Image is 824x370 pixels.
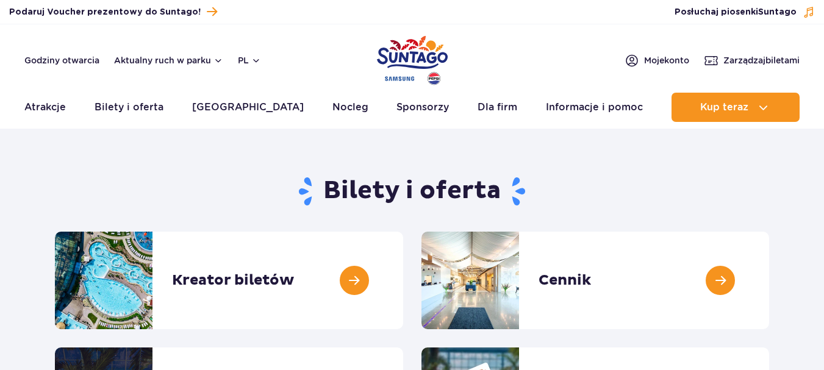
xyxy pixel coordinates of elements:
[723,54,800,66] span: Zarządzaj biletami
[24,54,99,66] a: Godziny otwarcia
[675,6,797,18] span: Posłuchaj piosenki
[238,54,261,66] button: pl
[55,176,769,207] h1: Bilety i oferta
[192,93,304,122] a: [GEOGRAPHIC_DATA]
[377,30,448,87] a: Park of Poland
[758,8,797,16] span: Suntago
[546,93,643,122] a: Informacje i pomoc
[114,55,223,65] button: Aktualny ruch w parku
[700,102,748,113] span: Kup teraz
[625,53,689,68] a: Mojekonto
[9,6,201,18] span: Podaruj Voucher prezentowy do Suntago!
[332,93,368,122] a: Nocleg
[24,93,66,122] a: Atrakcje
[9,4,217,20] a: Podaruj Voucher prezentowy do Suntago!
[95,93,163,122] a: Bilety i oferta
[675,6,815,18] button: Posłuchaj piosenkiSuntago
[644,54,689,66] span: Moje konto
[396,93,449,122] a: Sponsorzy
[478,93,517,122] a: Dla firm
[672,93,800,122] button: Kup teraz
[704,53,800,68] a: Zarządzajbiletami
